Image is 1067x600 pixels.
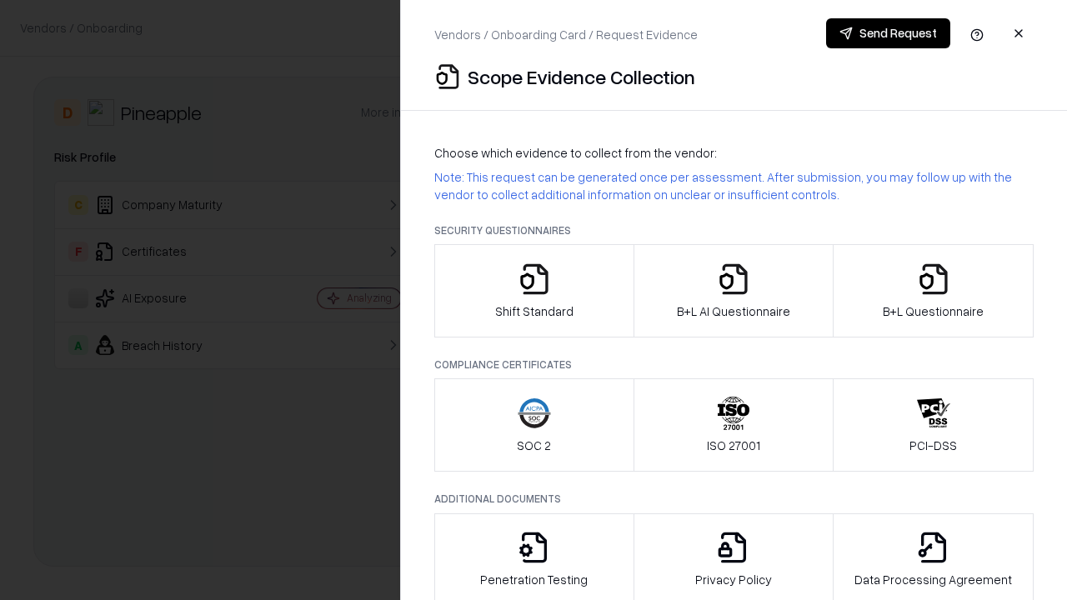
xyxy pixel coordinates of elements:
p: Security Questionnaires [434,223,1034,237]
p: Note: This request can be generated once per assessment. After submission, you may follow up with... [434,168,1034,203]
p: PCI-DSS [909,437,957,454]
p: Penetration Testing [480,571,588,588]
button: B+L AI Questionnaire [634,244,834,337]
p: B+L AI Questionnaire [677,302,790,320]
p: Privacy Policy [695,571,772,588]
p: Shift Standard [495,302,574,320]
p: Additional Documents [434,492,1034,506]
button: PCI-DSS [833,378,1034,472]
p: SOC 2 [517,437,551,454]
button: B+L Questionnaire [833,244,1034,337]
button: ISO 27001 [634,378,834,472]
p: Scope Evidence Collection [468,63,695,90]
p: B+L Questionnaire [883,302,984,320]
p: Choose which evidence to collect from the vendor: [434,144,1034,162]
p: Data Processing Agreement [854,571,1012,588]
button: Send Request [826,18,950,48]
p: ISO 27001 [707,437,760,454]
p: Vendors / Onboarding Card / Request Evidence [434,26,698,43]
button: SOC 2 [434,378,634,472]
button: Shift Standard [434,244,634,337]
p: Compliance Certificates [434,357,1034,372]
